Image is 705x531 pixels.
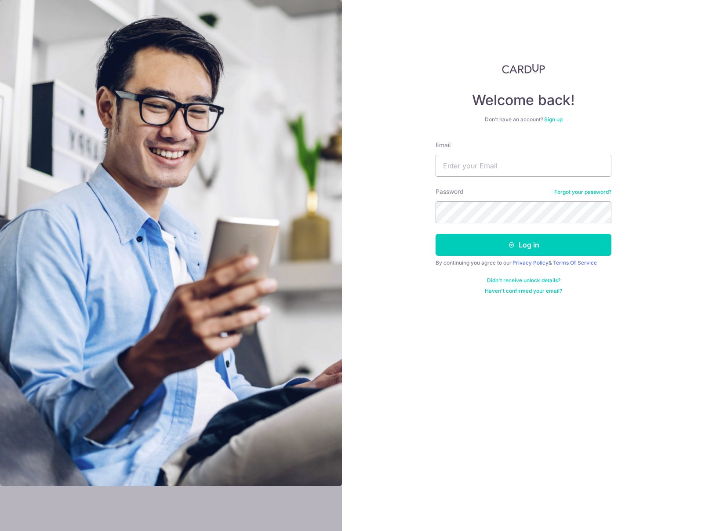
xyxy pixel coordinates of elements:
label: Password [436,187,464,196]
a: Sign up [544,116,563,123]
button: Log in [436,234,611,256]
a: Forgot your password? [554,189,611,196]
label: Email [436,141,451,149]
a: Privacy Policy [512,259,549,266]
input: Enter your Email [436,155,611,177]
h4: Welcome back! [436,91,611,109]
a: Terms Of Service [553,259,597,266]
div: By continuing you agree to our & [436,259,611,266]
img: CardUp Logo [502,63,545,74]
div: Don’t have an account? [436,116,611,123]
a: Haven't confirmed your email? [485,287,562,295]
a: Didn't receive unlock details? [487,277,560,284]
